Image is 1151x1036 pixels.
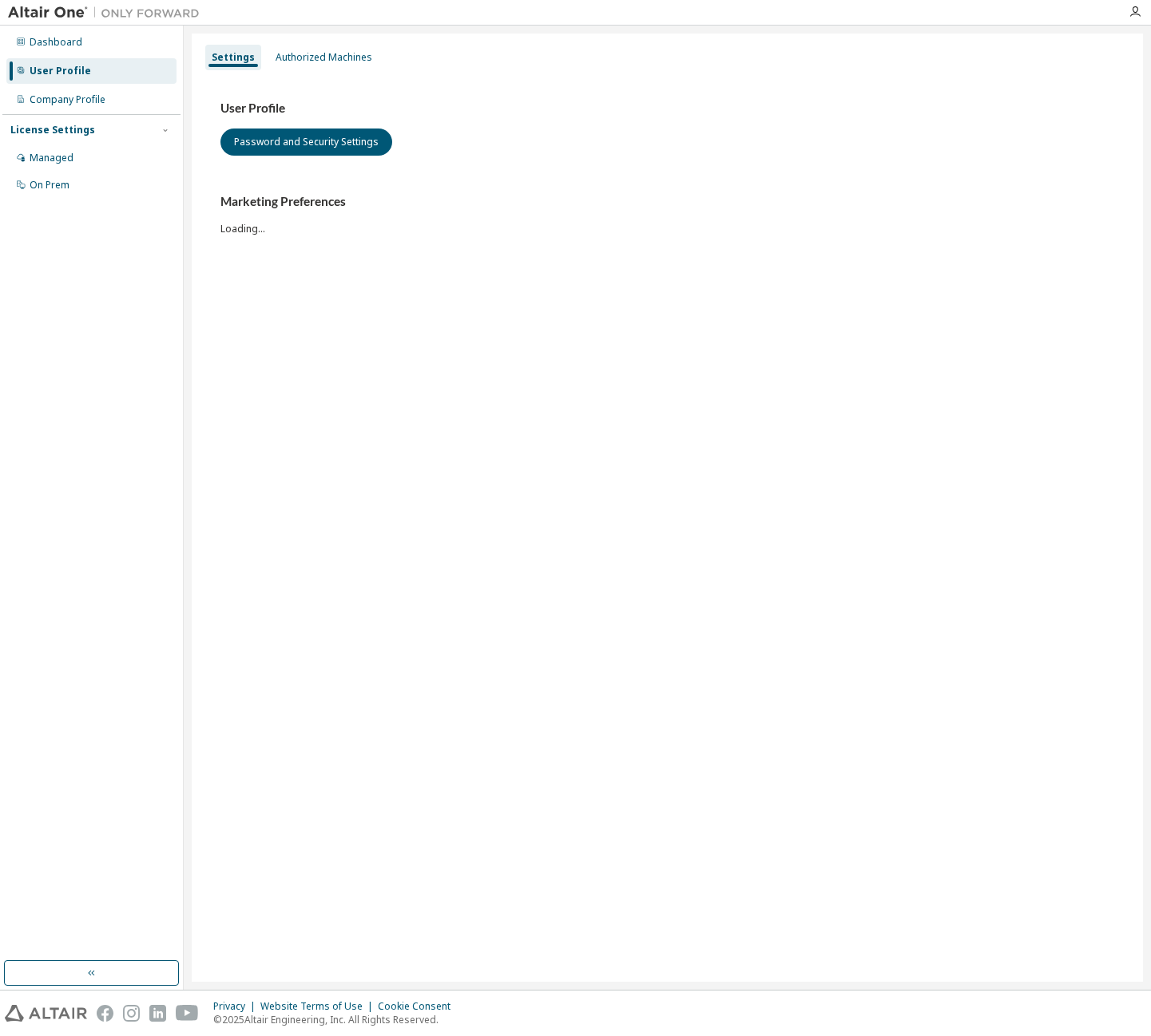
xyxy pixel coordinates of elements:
[220,101,1114,117] h3: User Profile
[220,194,1114,210] h3: Marketing Preferences
[5,1005,87,1022] img: altair_logo.svg
[30,36,82,49] div: Dashboard
[149,1005,166,1022] img: linkedin.svg
[30,179,69,192] div: On Prem
[30,93,105,106] div: Company Profile
[30,65,91,77] div: User Profile
[213,1013,460,1026] p: © 2025 Altair Engineering, Inc. All Rights Reserved.
[260,1000,378,1013] div: Website Terms of Use
[8,5,208,21] img: Altair One
[213,1000,260,1013] div: Privacy
[123,1005,140,1022] img: instagram.svg
[220,194,1114,235] div: Loading...
[176,1005,199,1022] img: youtube.svg
[97,1005,113,1022] img: facebook.svg
[276,51,372,64] div: Authorized Machines
[212,51,255,64] div: Settings
[378,1000,460,1013] div: Cookie Consent
[30,152,73,164] div: Managed
[220,129,392,156] button: Password and Security Settings
[10,124,95,136] div: License Settings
